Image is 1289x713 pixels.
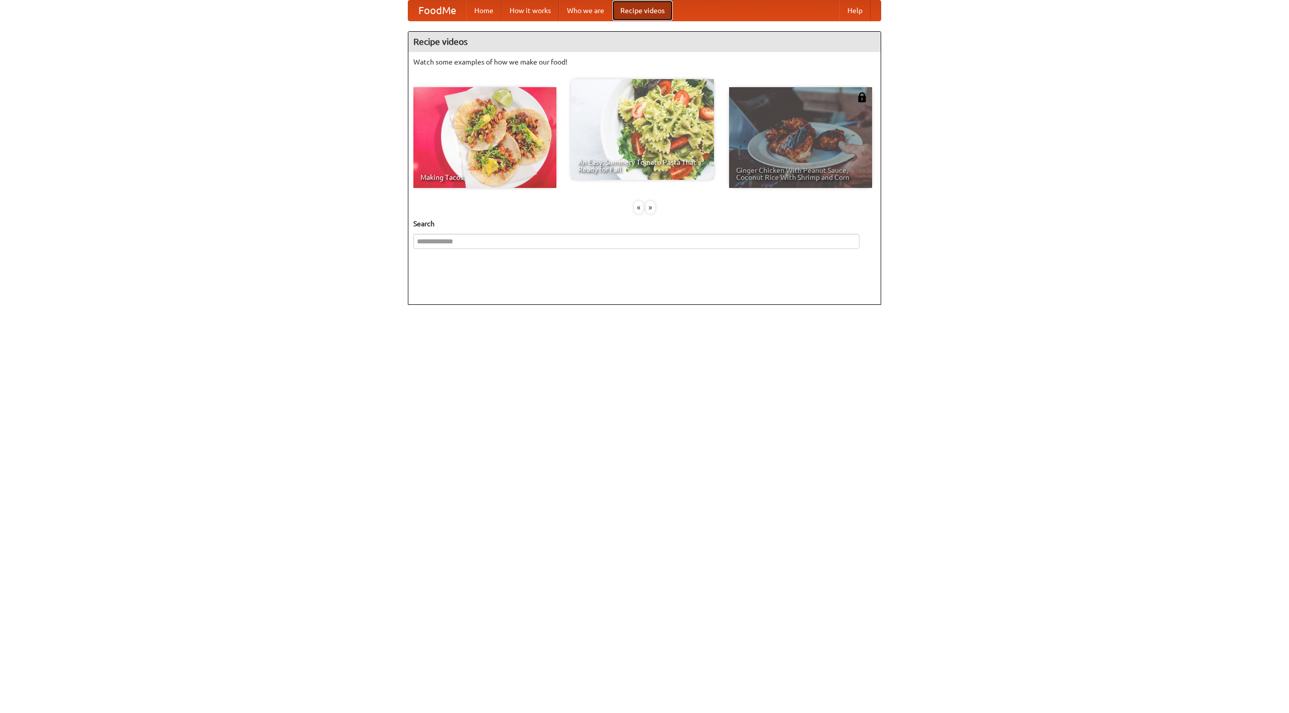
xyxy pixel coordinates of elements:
span: An Easy, Summery Tomato Pasta That's Ready for Fall [578,159,707,173]
p: Watch some examples of how we make our food! [413,57,876,67]
a: How it works [502,1,559,21]
a: FoodMe [408,1,466,21]
a: Who we are [559,1,612,21]
a: An Easy, Summery Tomato Pasta That's Ready for Fall [571,79,714,180]
h5: Search [413,219,876,229]
span: Making Tacos [420,174,549,181]
a: Home [466,1,502,21]
a: Recipe videos [612,1,673,21]
img: 483408.png [857,92,867,102]
h4: Recipe videos [408,32,881,52]
div: « [634,201,643,214]
a: Help [839,1,871,21]
div: » [646,201,655,214]
a: Making Tacos [413,87,556,188]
